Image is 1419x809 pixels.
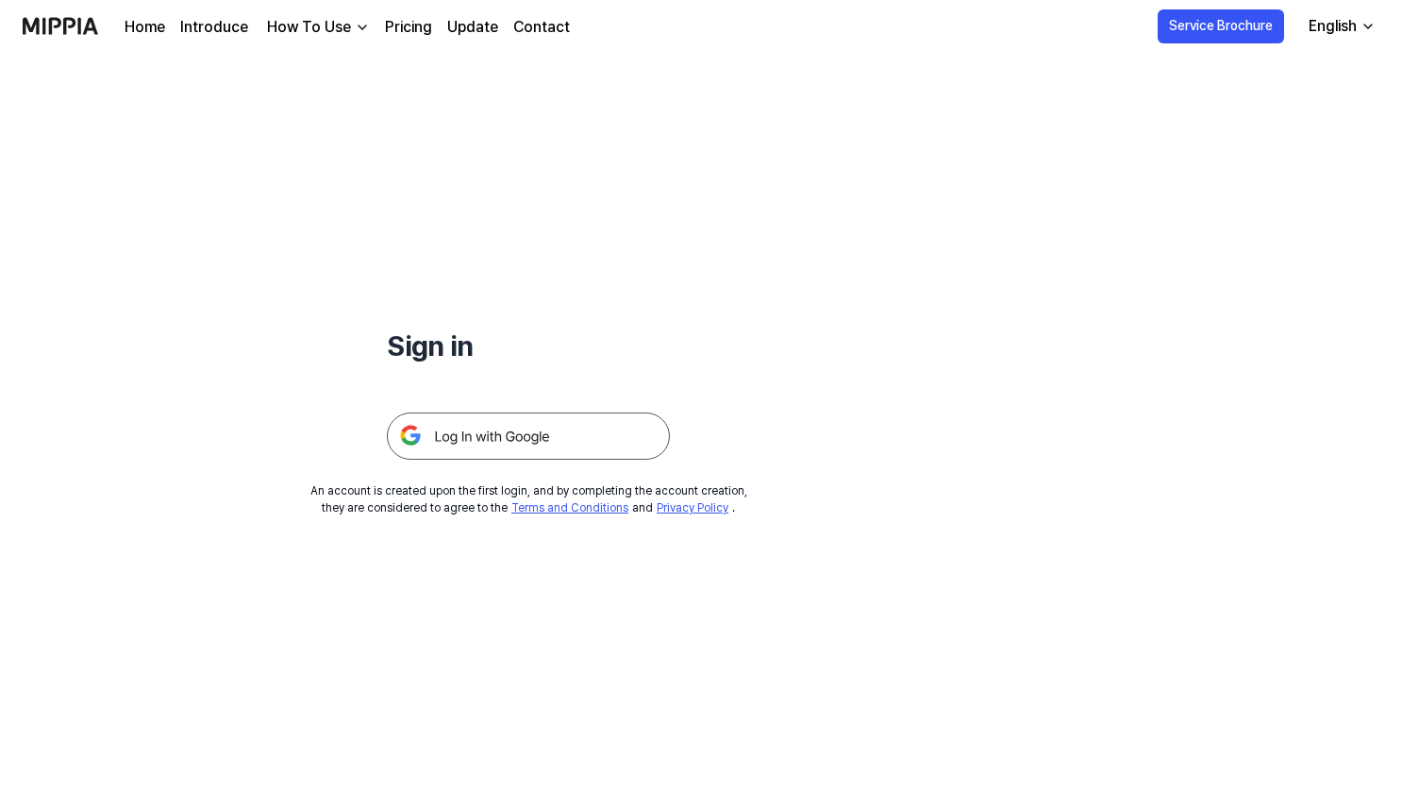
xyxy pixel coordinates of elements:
[513,16,570,39] a: Contact
[1305,15,1361,38] div: English
[1294,8,1387,45] button: English
[355,20,370,35] img: down
[263,16,370,39] button: How To Use
[310,482,747,516] div: An account is created upon the first login, and by completing the account creation, they are cons...
[657,501,728,514] a: Privacy Policy
[180,16,248,39] a: Introduce
[125,16,165,39] a: Home
[1158,9,1284,43] button: Service Brochure
[263,16,355,39] div: How To Use
[385,16,432,39] a: Pricing
[387,325,670,367] h1: Sign in
[511,501,628,514] a: Terms and Conditions
[447,16,498,39] a: Update
[387,413,670,460] img: 구글 로그인 버튼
